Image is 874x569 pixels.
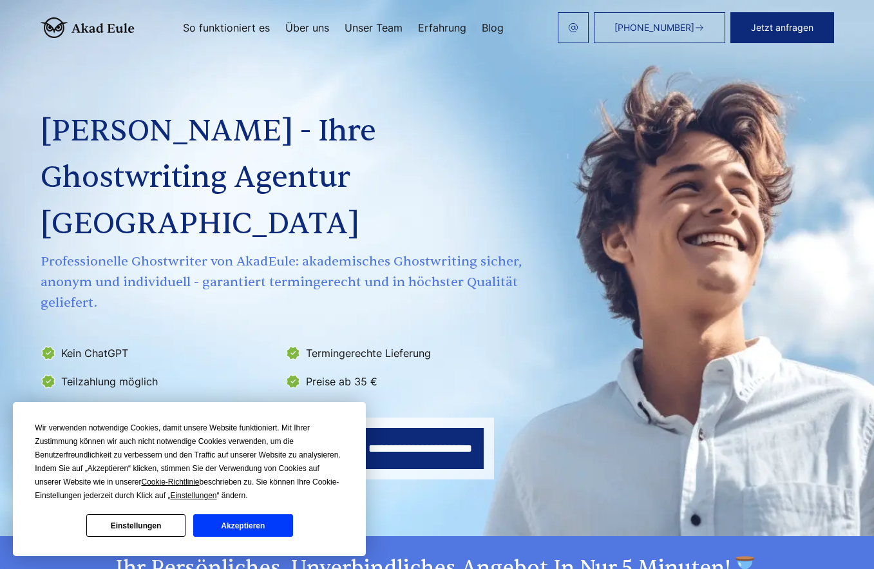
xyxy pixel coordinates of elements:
[594,12,725,43] a: [PHONE_NUMBER]
[183,23,270,33] a: So funktioniert es
[41,17,135,38] img: logo
[345,23,403,33] a: Unser Team
[41,371,278,392] li: Teilzahlung möglich
[35,421,344,503] div: Wir verwenden notwendige Cookies, damit unsere Website funktioniert. Mit Ihrer Zustimmung können ...
[41,108,525,247] h1: [PERSON_NAME] - Ihre Ghostwriting Agentur [GEOGRAPHIC_DATA]
[614,23,694,33] span: [PHONE_NUMBER]
[730,12,834,43] button: Jetzt anfragen
[13,402,366,556] div: Cookie Consent Prompt
[142,477,200,487] span: Cookie-Richtlinie
[41,251,525,313] span: Professionelle Ghostwriter von AkadEule: akademisches Ghostwriting sicher, anonym und individuell...
[285,371,522,392] li: Preise ab 35 €
[482,23,504,33] a: Blog
[568,23,578,33] img: email
[418,23,466,33] a: Erfahrung
[86,514,185,537] button: Einstellungen
[41,343,278,363] li: Kein ChatGPT
[193,514,292,537] button: Akzeptieren
[170,491,216,500] span: Einstellungen
[285,343,522,363] li: Termingerechte Lieferung
[285,23,329,33] a: Über uns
